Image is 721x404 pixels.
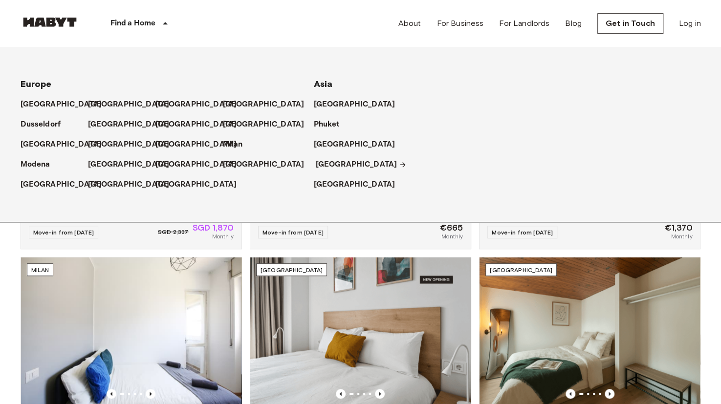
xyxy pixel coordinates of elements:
[155,139,237,150] p: [GEOGRAPHIC_DATA]
[398,18,421,29] a: About
[146,389,155,399] button: Previous image
[223,119,305,130] p: [GEOGRAPHIC_DATA]
[21,119,61,130] p: Dusseldorf
[212,232,234,241] span: Monthly
[88,159,179,170] a: [GEOGRAPHIC_DATA]
[223,159,305,170] p: [GEOGRAPHIC_DATA]
[437,18,483,29] a: For Business
[314,179,395,191] p: [GEOGRAPHIC_DATA]
[21,179,102,191] p: [GEOGRAPHIC_DATA]
[565,18,582,29] a: Blog
[21,99,112,110] a: [GEOGRAPHIC_DATA]
[375,389,385,399] button: Previous image
[21,139,112,150] a: [GEOGRAPHIC_DATA]
[499,18,549,29] a: For Landlords
[314,139,405,150] a: [GEOGRAPHIC_DATA]
[314,79,333,89] span: Asia
[155,99,247,110] a: [GEOGRAPHIC_DATA]
[88,139,170,150] p: [GEOGRAPHIC_DATA]
[21,99,102,110] p: [GEOGRAPHIC_DATA]
[107,389,116,399] button: Previous image
[316,159,397,170] p: [GEOGRAPHIC_DATA]
[88,179,179,191] a: [GEOGRAPHIC_DATA]
[88,139,179,150] a: [GEOGRAPHIC_DATA]
[223,119,314,130] a: [GEOGRAPHIC_DATA]
[314,139,395,150] p: [GEOGRAPHIC_DATA]
[33,229,94,236] span: Move-in from [DATE]
[155,179,237,191] p: [GEOGRAPHIC_DATA]
[671,232,692,241] span: Monthly
[605,389,614,399] button: Previous image
[262,229,324,236] span: Move-in from [DATE]
[597,13,663,34] a: Get in Touch
[155,119,247,130] a: [GEOGRAPHIC_DATA]
[223,139,243,150] p: Milan
[21,179,112,191] a: [GEOGRAPHIC_DATA]
[110,18,156,29] p: Find a Home
[192,223,233,232] span: SGD 1,870
[492,229,553,236] span: Move-in from [DATE]
[314,99,395,110] p: [GEOGRAPHIC_DATA]
[21,139,102,150] p: [GEOGRAPHIC_DATA]
[314,119,350,130] a: Phuket
[21,119,71,130] a: Dusseldorf
[158,228,188,236] span: SGD 2,337
[679,18,701,29] a: Log in
[314,179,405,191] a: [GEOGRAPHIC_DATA]
[21,79,52,89] span: Europe
[441,232,463,241] span: Monthly
[223,99,314,110] a: [GEOGRAPHIC_DATA]
[665,223,693,232] span: €1,370
[21,159,60,170] a: Modena
[31,266,49,274] span: Milan
[336,389,346,399] button: Previous image
[88,99,179,110] a: [GEOGRAPHIC_DATA]
[316,159,407,170] a: [GEOGRAPHIC_DATA]
[566,389,575,399] button: Previous image
[223,99,305,110] p: [GEOGRAPHIC_DATA]
[155,159,247,170] a: [GEOGRAPHIC_DATA]
[490,266,552,274] span: [GEOGRAPHIC_DATA]
[155,99,237,110] p: [GEOGRAPHIC_DATA]
[88,119,179,130] a: [GEOGRAPHIC_DATA]
[88,119,170,130] p: [GEOGRAPHIC_DATA]
[223,159,314,170] a: [GEOGRAPHIC_DATA]
[155,179,247,191] a: [GEOGRAPHIC_DATA]
[88,159,170,170] p: [GEOGRAPHIC_DATA]
[440,223,463,232] span: €665
[314,119,340,130] p: Phuket
[88,99,170,110] p: [GEOGRAPHIC_DATA]
[88,179,170,191] p: [GEOGRAPHIC_DATA]
[155,119,237,130] p: [GEOGRAPHIC_DATA]
[314,99,405,110] a: [GEOGRAPHIC_DATA]
[261,266,323,274] span: [GEOGRAPHIC_DATA]
[155,139,247,150] a: [GEOGRAPHIC_DATA]
[155,159,237,170] p: [GEOGRAPHIC_DATA]
[223,139,253,150] a: Milan
[21,159,50,170] p: Modena
[21,17,79,27] img: Habyt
